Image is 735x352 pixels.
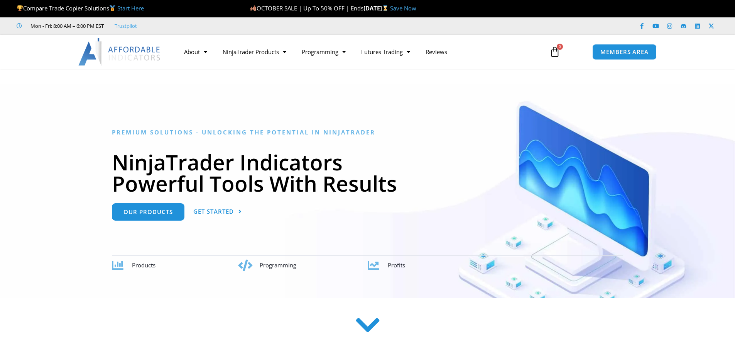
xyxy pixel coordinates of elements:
[418,43,455,61] a: Reviews
[17,5,23,11] img: 🏆
[382,5,388,11] img: ⌛
[363,4,390,12] strong: [DATE]
[600,49,649,55] span: MEMBERS AREA
[193,203,242,221] a: Get Started
[592,44,657,60] a: MEMBERS AREA
[112,203,184,221] a: Our Products
[17,4,144,12] span: Compare Trade Copier Solutions
[112,151,623,194] h1: NinjaTrader Indicators Powerful Tools With Results
[250,5,256,11] img: 🍂
[29,21,104,31] span: Mon - Fri: 8:00 AM – 6:00 PM EST
[294,43,353,61] a: Programming
[353,43,418,61] a: Futures Trading
[110,5,115,11] img: 🥇
[538,41,572,63] a: 0
[250,4,363,12] span: OCTOBER SALE | Up To 50% OFF | Ends
[112,129,623,136] h6: Premium Solutions - Unlocking the Potential in NinjaTrader
[390,4,416,12] a: Save Now
[123,209,173,215] span: Our Products
[557,44,563,50] span: 0
[176,43,215,61] a: About
[215,43,294,61] a: NinjaTrader Products
[176,43,541,61] nav: Menu
[193,209,234,214] span: Get Started
[117,4,144,12] a: Start Here
[388,261,405,269] span: Profits
[260,261,296,269] span: Programming
[78,38,161,66] img: LogoAI | Affordable Indicators – NinjaTrader
[115,21,137,31] a: Trustpilot
[132,261,155,269] span: Products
